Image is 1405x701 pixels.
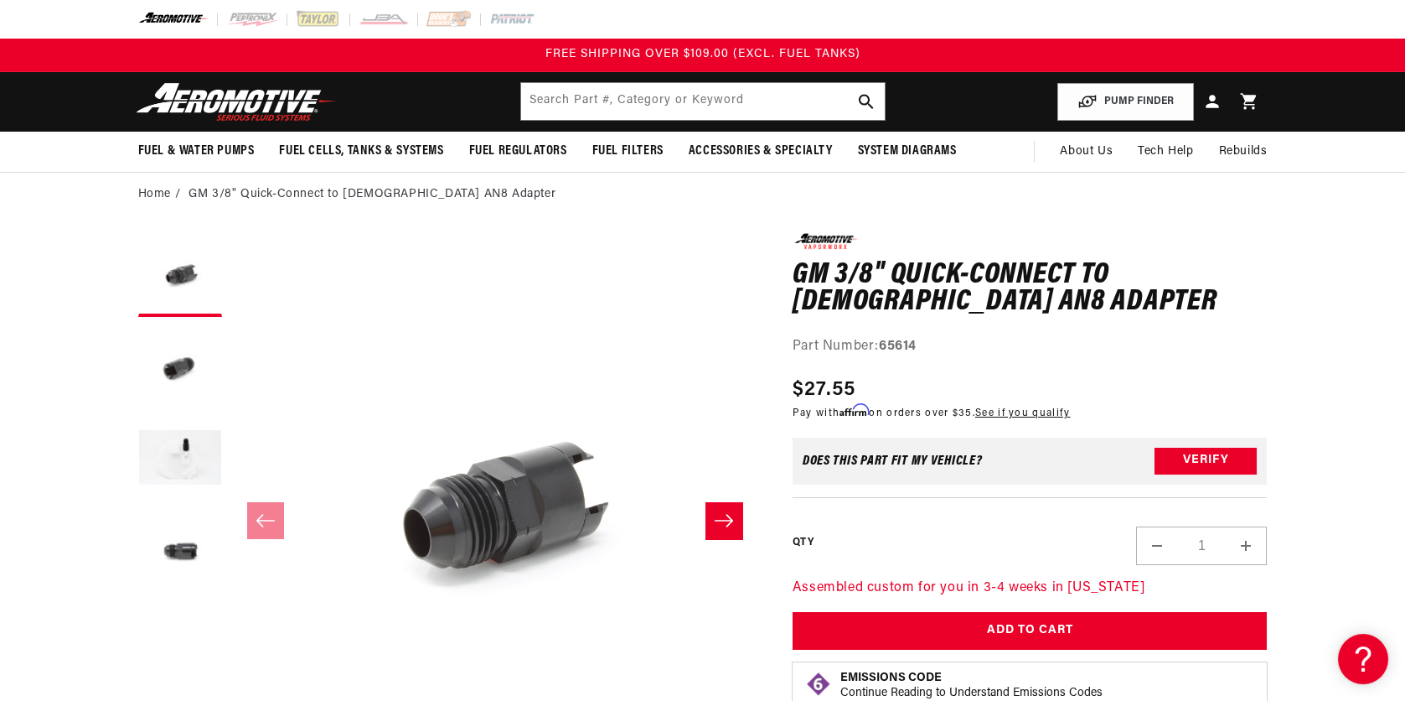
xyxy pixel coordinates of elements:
[138,185,1268,204] nav: breadcrumbs
[676,132,845,171] summary: Accessories & Specialty
[138,510,222,594] button: Load image 4 in gallery view
[1154,448,1257,475] button: Verify
[803,454,983,468] div: Does This part fit My vehicle?
[521,83,885,120] input: Search by Part Number, Category or Keyword
[793,262,1268,315] h1: GM 3/8" Quick-Connect to [DEMOGRAPHIC_DATA] AN8 Adapter
[1047,132,1125,172] a: About Us
[1125,132,1206,172] summary: Tech Help
[457,132,580,171] summary: Fuel Regulators
[975,408,1070,418] a: See if you qualify - Learn more about Affirm Financing (opens in modal)
[793,536,814,550] label: QTY
[1206,132,1280,172] summary: Rebuilds
[1219,143,1268,161] span: Rebuilds
[705,502,742,539] button: Slide right
[689,143,833,160] span: Accessories & Specialty
[266,132,456,171] summary: Fuel Cells, Tanks & Systems
[793,375,856,405] span: $27.55
[840,671,1103,701] button: Emissions CodeContinue Reading to Understand Emissions Codes
[1138,143,1193,161] span: Tech Help
[126,132,267,171] summary: Fuel & Water Pumps
[1060,145,1113,158] span: About Us
[592,143,664,160] span: Fuel Filters
[279,143,443,160] span: Fuel Cells, Tanks & Systems
[793,336,1268,358] div: Part Number:
[793,612,1268,650] button: Add to Cart
[138,185,171,204] a: Home
[793,405,1071,421] p: Pay with on orders over $35.
[138,233,222,317] button: Load image 1 in gallery view
[138,418,222,501] button: Load image 3 in gallery view
[839,404,869,417] span: Affirm
[545,48,860,60] span: FREE SHIPPING OVER $109.00 (EXCL. FUEL TANKS)
[840,686,1103,701] p: Continue Reading to Understand Emissions Codes
[138,325,222,409] button: Load image 2 in gallery view
[840,672,942,684] strong: Emissions Code
[845,132,969,171] summary: System Diagrams
[580,132,676,171] summary: Fuel Filters
[247,502,284,539] button: Slide left
[138,143,255,160] span: Fuel & Water Pumps
[793,578,1268,600] p: Assembled custom for you in 3-4 weeks in [US_STATE]
[858,143,957,160] span: System Diagrams
[132,82,341,122] img: Aeromotive
[189,185,555,204] li: GM 3/8" Quick-Connect to [DEMOGRAPHIC_DATA] AN8 Adapter
[848,83,885,120] button: search button
[469,143,567,160] span: Fuel Regulators
[805,671,832,698] img: Emissions code
[1057,83,1194,121] button: PUMP FINDER
[879,340,917,353] strong: 65614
